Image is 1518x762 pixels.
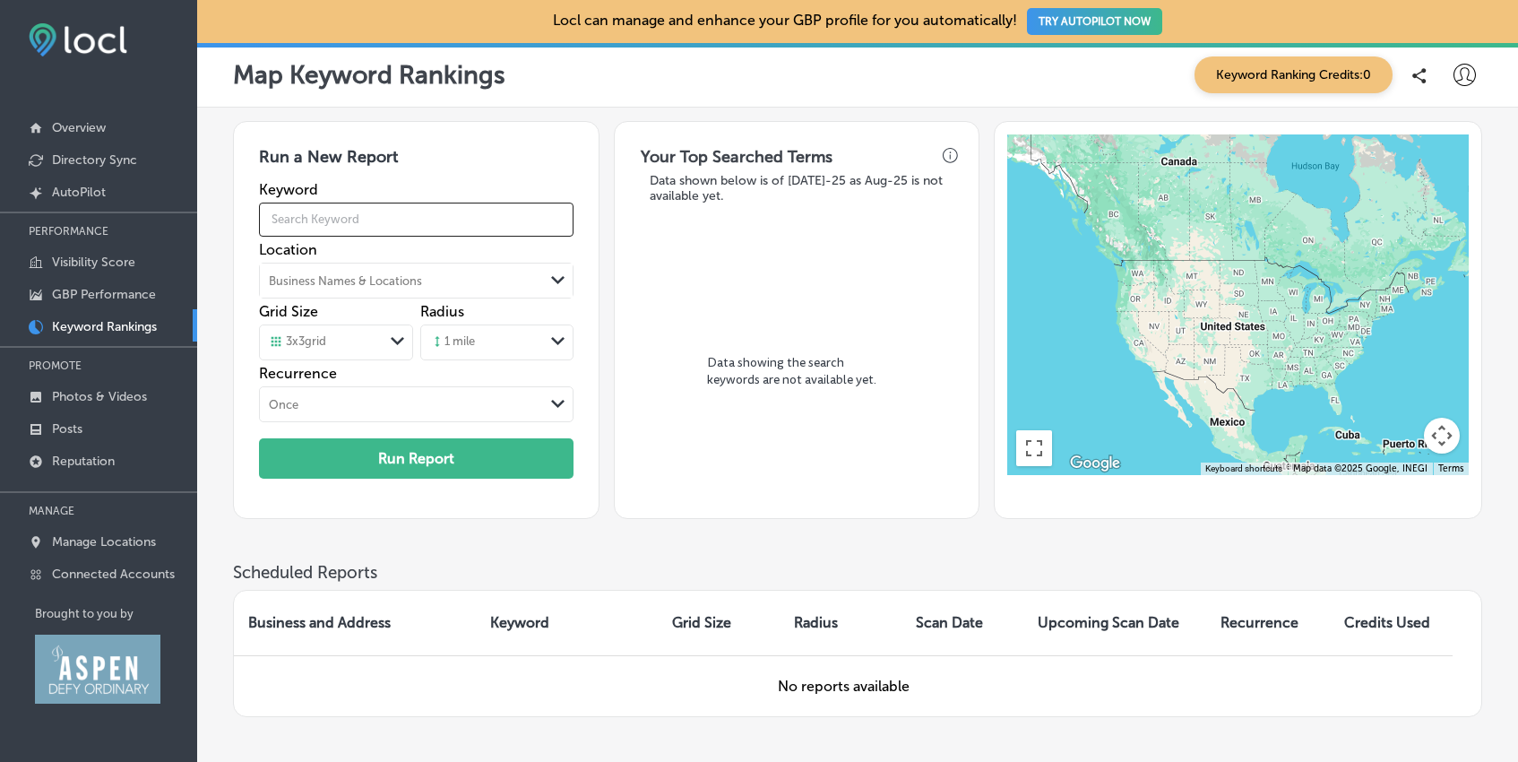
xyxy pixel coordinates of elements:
[1206,591,1330,655] th: Recurrence
[1438,463,1463,474] a: Terms (opens in new tab)
[1195,56,1393,93] span: Keyword Ranking Credits: 0
[29,23,127,56] img: fda3e92497d09a02dc62c9cd864e3231.png
[1027,8,1162,35] button: TRY AUTOPILOT NOW
[52,454,115,469] p: Reputation
[52,567,175,582] p: Connected Accounts
[1065,452,1125,475] a: Open this area in Google Maps (opens a new window)
[259,181,574,198] label: Keyword
[52,319,157,334] p: Keyword Rankings
[52,120,106,135] p: Overview
[52,255,135,270] p: Visibility Score
[35,607,197,620] p: Brought to you by
[1293,463,1427,474] span: Map data ©2025 Google, INEGI
[707,354,886,403] p: Data showing the search keywords are not available yet.
[35,635,160,704] img: Aspen
[420,303,464,320] label: Radius
[259,303,318,320] label: Grid Size
[52,185,106,200] p: AutoPilot
[1065,452,1125,475] img: Google
[269,273,422,287] div: Business Names & Locations
[52,421,82,437] p: Posts
[52,389,147,404] p: Photos & Videos
[1023,591,1206,655] th: Upcoming Scan Date
[269,334,326,351] div: 3 x 3 grid
[626,133,847,172] h3: Your Top Searched Terms
[259,241,574,258] label: Location
[259,195,574,245] input: Search Keyword
[635,173,960,203] h3: Data shown below is of [DATE]-25 as Aug-25 is not available yet.
[52,534,156,550] p: Manage Locations
[1330,591,1453,655] th: Credits Used
[259,438,574,479] button: Run Report
[1205,463,1282,475] button: Keyboard shortcuts
[234,655,1453,716] td: No reports available
[780,591,901,655] th: Radius
[52,152,137,168] p: Directory Sync
[233,562,1482,583] h3: Scheduled Reports
[476,591,659,655] th: Keyword
[52,287,156,302] p: GBP Performance
[269,397,298,411] div: Once
[1424,418,1460,454] button: Map camera controls
[1016,430,1052,466] button: Toggle fullscreen view
[233,60,505,90] p: Map Keyword Rankings
[658,591,780,655] th: Grid Size
[259,365,574,382] label: Recurrence
[259,147,574,181] h3: Run a New Report
[901,591,1023,655] th: Scan Date
[430,334,475,351] div: 1 mile
[234,591,476,655] th: Business and Address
